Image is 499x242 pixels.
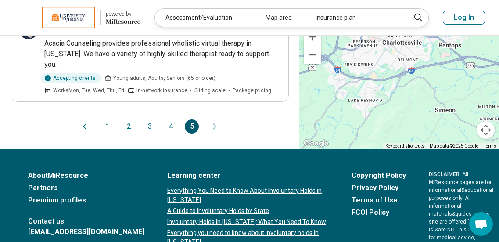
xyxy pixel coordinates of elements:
[44,38,281,70] p: Acacia Counseling provides professional wholistic virtual therapy in [US_STATE]. We have a variet...
[233,87,271,94] span: Package pricing
[305,9,404,27] div: Insurance plan
[430,144,478,148] span: Map data ©2025 Google
[28,227,144,237] a: [EMAIL_ADDRESS][DOMAIN_NAME]
[167,186,329,205] a: Everything You Need to Know About Involuntary Holds in [US_STATE]
[194,87,226,94] span: Sliding scale
[53,87,124,94] span: Works Mon, Tue, Wed, Thu, Fri
[477,121,495,139] button: Map camera controls
[185,119,199,134] button: 5
[28,216,144,227] span: Contact us:
[113,74,215,82] span: Young adults, Adults, Seniors (65 or older)
[155,9,255,27] div: Assessment/Evaluation
[443,11,485,25] button: Log In
[164,119,178,134] button: 4
[469,212,493,236] div: Open chat
[352,207,406,218] a: FCOI Policy
[255,9,305,27] div: Map area
[28,183,144,193] a: Partners
[304,46,321,64] button: Zoom out
[209,119,220,134] button: Next page
[167,206,329,216] a: A Guide to Involuntary Holds by State
[143,119,157,134] button: 3
[41,73,101,83] div: Accepting clients
[42,7,95,28] img: University of Virginia
[136,87,187,94] span: In-network insurance
[304,28,321,46] button: Zoom in
[484,144,496,148] a: Terms (opens in new tab)
[14,7,140,28] a: University of Virginiapowered by
[385,143,424,149] button: Keyboard shortcuts
[352,195,406,206] a: Terms of Use
[28,170,144,181] a: AboutMiResource
[302,138,330,149] a: Open this area in Google Maps (opens a new window)
[28,195,144,206] a: Premium profiles
[352,170,406,181] a: Copyright Policy
[429,171,460,177] span: DISCLAIMER
[167,217,329,227] a: Involuntary Holds in [US_STATE]: What You Need To Know
[167,170,329,181] a: Learning center
[122,119,136,134] button: 2
[352,183,406,193] a: Privacy Policy
[101,119,115,134] button: 1
[302,138,330,149] img: Google
[79,119,90,134] button: Previous page
[106,10,140,18] div: powered by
